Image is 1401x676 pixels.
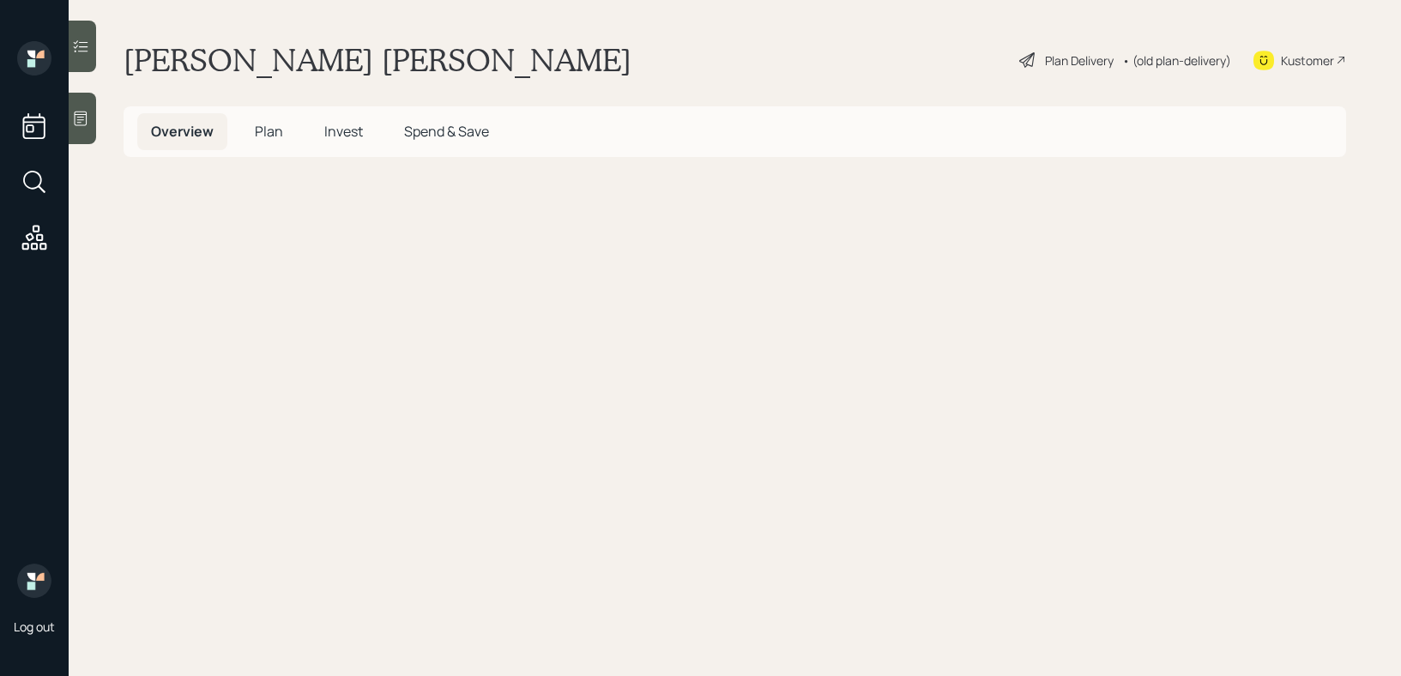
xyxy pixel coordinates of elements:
div: Plan Delivery [1045,51,1114,69]
span: Plan [255,122,283,141]
div: Log out [14,619,55,635]
span: Overview [151,122,214,141]
img: retirable_logo.png [17,564,51,598]
div: • (old plan-delivery) [1122,51,1231,69]
div: Kustomer [1281,51,1334,69]
span: Invest [324,122,363,141]
span: Spend & Save [404,122,489,141]
h1: [PERSON_NAME] [PERSON_NAME] [124,41,631,79]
